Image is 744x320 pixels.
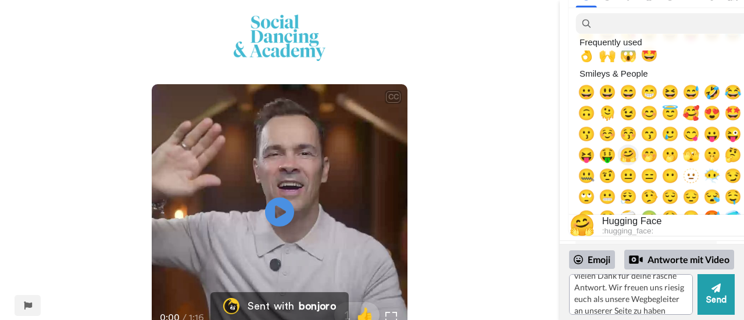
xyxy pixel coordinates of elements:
[234,15,325,61] img: 574aebd0-0583-4801-90c5-9e7319c75b88
[210,292,349,320] a: Bonjoro LogoSent withbonjoro
[697,274,735,315] button: Send
[386,91,400,103] div: CC
[248,301,294,311] div: Sent with
[223,298,239,314] img: Bonjoro Logo
[299,301,336,311] div: bonjoro
[624,250,734,269] div: Antworte mit Video
[629,253,643,267] div: Reply by Video
[569,274,693,315] textarea: Lieber Dado, vielen Dank für deine rasche Antwort. Wir freuen uns riesig euch als unsere Wegbegle...
[569,250,615,269] div: Emoji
